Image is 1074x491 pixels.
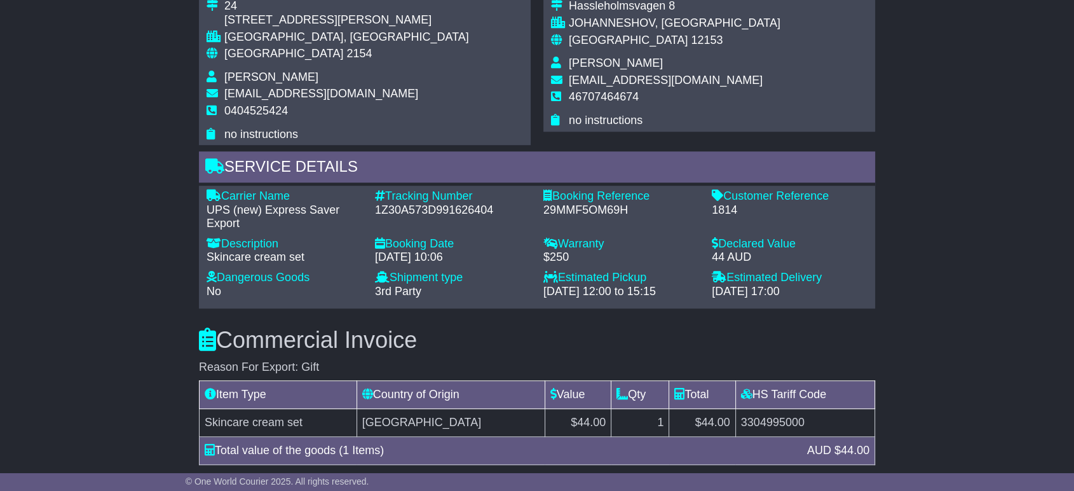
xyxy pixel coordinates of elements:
[224,128,298,141] span: no instructions
[224,87,418,100] span: [EMAIL_ADDRESS][DOMAIN_NAME]
[801,442,876,459] div: AUD $44.00
[569,34,688,46] span: [GEOGRAPHIC_DATA]
[569,17,780,31] div: JOHANNESHOV, [GEOGRAPHIC_DATA]
[375,204,531,218] div: 1Z30A573D991626404
[712,190,867,204] div: Customer Reference
[735,381,874,409] td: HS Tariff Code
[543,271,699,285] div: Estimated Pickup
[543,190,699,204] div: Booking Reference
[569,114,642,127] span: no instructions
[375,285,421,298] span: 3rd Party
[669,381,735,409] td: Total
[545,409,611,437] td: $44.00
[207,285,221,298] span: No
[224,71,318,83] span: [PERSON_NAME]
[346,47,372,60] span: 2154
[735,409,874,437] td: 3304995000
[224,104,288,117] span: 0404525424
[207,204,362,231] div: UPS (new) Express Saver Export
[569,74,763,86] span: [EMAIL_ADDRESS][DOMAIN_NAME]
[207,251,362,265] div: Skincare cream set
[712,204,867,218] div: 1814
[198,442,801,459] div: Total value of the goods (1 Items)
[543,204,699,218] div: 29MMF5OM69H
[712,285,867,299] div: [DATE] 17:00
[207,237,362,251] div: Description
[611,409,669,437] td: 1
[712,271,867,285] div: Estimated Delivery
[543,285,699,299] div: [DATE] 12:00 to 15:15
[375,190,531,204] div: Tracking Number
[199,151,875,186] div: Service Details
[543,251,699,265] div: $250
[200,381,357,409] td: Item Type
[224,47,343,60] span: [GEOGRAPHIC_DATA]
[712,251,867,265] div: 44 AUD
[357,409,545,437] td: [GEOGRAPHIC_DATA]
[569,57,663,69] span: [PERSON_NAME]
[691,34,723,46] span: 12153
[207,271,362,285] div: Dangerous Goods
[186,476,369,487] span: © One World Courier 2025. All rights reserved.
[224,31,469,45] div: [GEOGRAPHIC_DATA], [GEOGRAPHIC_DATA]
[357,381,545,409] td: Country of Origin
[543,237,699,251] div: Warranty
[375,271,531,285] div: Shipment type
[375,237,531,251] div: Booking Date
[224,13,469,27] div: [STREET_ADDRESS][PERSON_NAME]
[569,90,639,103] span: 46707464674
[200,409,357,437] td: Skincare cream set
[207,190,362,204] div: Carrier Name
[611,381,669,409] td: Qty
[669,409,735,437] td: $44.00
[199,361,875,375] div: Reason For Export: Gift
[199,328,875,353] h3: Commercial Invoice
[712,237,867,251] div: Declared Value
[375,251,531,265] div: [DATE] 10:06
[545,381,611,409] td: Value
